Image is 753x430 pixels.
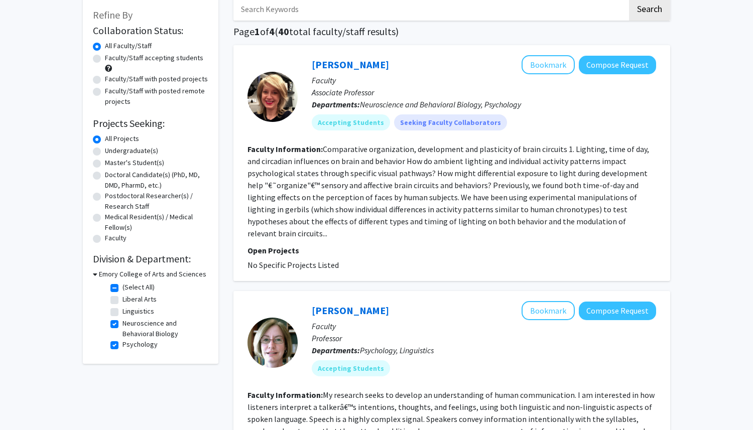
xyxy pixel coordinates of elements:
[312,99,360,109] b: Departments:
[105,74,208,84] label: Faculty/Staff with posted projects
[122,294,157,305] label: Liberal Arts
[122,339,158,350] label: Psychology
[312,86,656,98] p: Associate Professor
[122,306,154,317] label: Linguistics
[8,385,43,422] iframe: Chat
[312,320,656,332] p: Faculty
[312,332,656,344] p: Professor
[233,26,670,38] h1: Page of ( total faculty/staff results)
[278,25,289,38] span: 40
[312,74,656,86] p: Faculty
[247,144,323,154] b: Faculty Information:
[105,133,139,144] label: All Projects
[312,304,389,317] a: [PERSON_NAME]
[105,212,208,233] label: Medical Resident(s) / Medical Fellow(s)
[105,53,203,63] label: Faculty/Staff accepting students
[93,25,208,37] h2: Collaboration Status:
[247,260,339,270] span: No Specific Projects Listed
[105,170,208,191] label: Doctoral Candidate(s) (PhD, MD, DMD, PharmD, etc.)
[105,86,208,107] label: Faculty/Staff with posted remote projects
[105,158,164,168] label: Master's Student(s)
[312,58,389,71] a: [PERSON_NAME]
[522,55,575,74] button: Add Hillary Rodman to Bookmarks
[122,282,155,293] label: (Select All)
[247,390,323,400] b: Faculty Information:
[93,9,133,21] span: Refine By
[93,117,208,129] h2: Projects Seeking:
[360,345,434,355] span: Psychology, Linguistics
[394,114,507,130] mat-chip: Seeking Faculty Collaborators
[105,41,152,51] label: All Faculty/Staff
[105,146,158,156] label: Undergraduate(s)
[255,25,260,38] span: 1
[247,244,656,256] p: Open Projects
[269,25,275,38] span: 4
[579,302,656,320] button: Compose Request to Lynne Nygaard
[105,233,127,243] label: Faculty
[312,345,360,355] b: Departments:
[247,144,649,238] fg-read-more: Comparative organization, development and plasticity of brain circuits 1. Lighting, time of day, ...
[579,56,656,74] button: Compose Request to Hillary Rodman
[93,253,208,265] h2: Division & Department:
[522,301,575,320] button: Add Lynne Nygaard to Bookmarks
[312,114,390,130] mat-chip: Accepting Students
[312,360,390,376] mat-chip: Accepting Students
[99,269,206,279] h3: Emory College of Arts and Sciences
[360,99,521,109] span: Neuroscience and Behavioral Biology, Psychology
[122,318,206,339] label: Neuroscience and Behavioral Biology
[105,191,208,212] label: Postdoctoral Researcher(s) / Research Staff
